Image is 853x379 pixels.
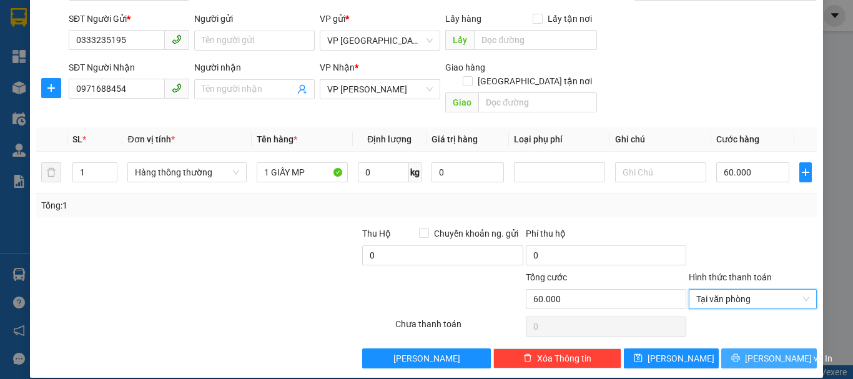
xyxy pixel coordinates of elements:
span: Định lượng [367,134,412,144]
button: plus [799,162,812,182]
div: Người gửi [194,12,315,26]
button: [PERSON_NAME] [362,348,490,368]
span: kg [409,162,422,182]
span: Giao [445,92,478,112]
span: user-add [297,84,307,94]
span: [PERSON_NAME] [648,352,714,365]
button: printer[PERSON_NAME] và In [721,348,817,368]
th: Ghi chú [610,127,711,152]
span: save [634,353,643,363]
div: SĐT Người Gửi [69,12,189,26]
span: Giá trị hàng [431,134,478,144]
span: Tổng cước [526,272,567,282]
span: [PERSON_NAME] và In [745,352,832,365]
input: Dọc đường [478,92,597,112]
span: Giao hàng [445,62,485,72]
span: SL [72,134,82,144]
div: SĐT Người Nhận [69,61,189,74]
button: delete [41,162,61,182]
input: Ghi Chú [615,162,706,182]
span: delete [523,353,532,363]
div: Chưa thanh toán [394,317,525,339]
span: Lấy [445,30,474,50]
button: plus [41,78,61,98]
span: plus [800,167,811,177]
button: deleteXóa Thông tin [493,348,621,368]
span: Lấy tận nơi [543,12,597,26]
div: Phí thu hộ [526,227,686,245]
span: printer [731,353,740,363]
input: VD: Bàn, Ghế [257,162,348,182]
img: logo.jpg [16,16,78,78]
div: VP gửi [320,12,440,26]
span: VP Bình Lộc [327,31,433,50]
span: [PERSON_NAME] [393,352,460,365]
span: Hàng thông thường [135,163,239,182]
span: phone [172,34,182,44]
span: Xóa Thông tin [537,352,591,365]
span: Thu Hộ [362,229,391,239]
span: phone [172,83,182,93]
span: Tại văn phòng [696,290,809,308]
b: GỬI : VP [GEOGRAPHIC_DATA] [16,91,186,132]
span: plus [42,83,61,93]
span: Tên hàng [257,134,297,144]
span: [GEOGRAPHIC_DATA] tận nơi [473,74,597,88]
li: Cổ Đạm, xã [GEOGRAPHIC_DATA], [GEOGRAPHIC_DATA] [117,31,522,46]
div: Người nhận [194,61,315,74]
input: Dọc đường [474,30,597,50]
button: save[PERSON_NAME] [624,348,719,368]
div: Tổng: 1 [41,199,330,212]
span: Lấy hàng [445,14,481,24]
span: VP Hoàng Liệt [327,80,433,99]
span: Chuyển khoản ng. gửi [429,227,523,240]
input: 0 [431,162,505,182]
li: Hotline: 1900252555 [117,46,522,62]
span: Đơn vị tính [127,134,174,144]
label: Hình thức thanh toán [689,272,772,282]
span: Cước hàng [716,134,759,144]
span: VP Nhận [320,62,355,72]
th: Loại phụ phí [509,127,610,152]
